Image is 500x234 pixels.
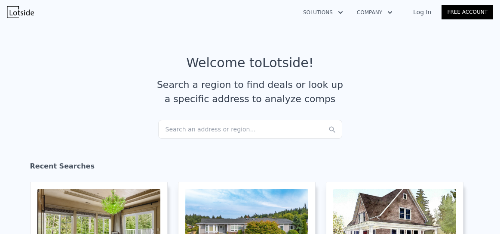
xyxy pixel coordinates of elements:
[7,6,34,18] img: Lotside
[350,5,399,20] button: Company
[158,120,342,139] div: Search an address or region...
[186,55,314,71] div: Welcome to Lotside !
[442,5,493,19] a: Free Account
[296,5,350,20] button: Solutions
[403,8,442,16] a: Log In
[154,78,347,106] div: Search a region to find deals or look up a specific address to analyze comps
[30,154,470,182] div: Recent Searches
